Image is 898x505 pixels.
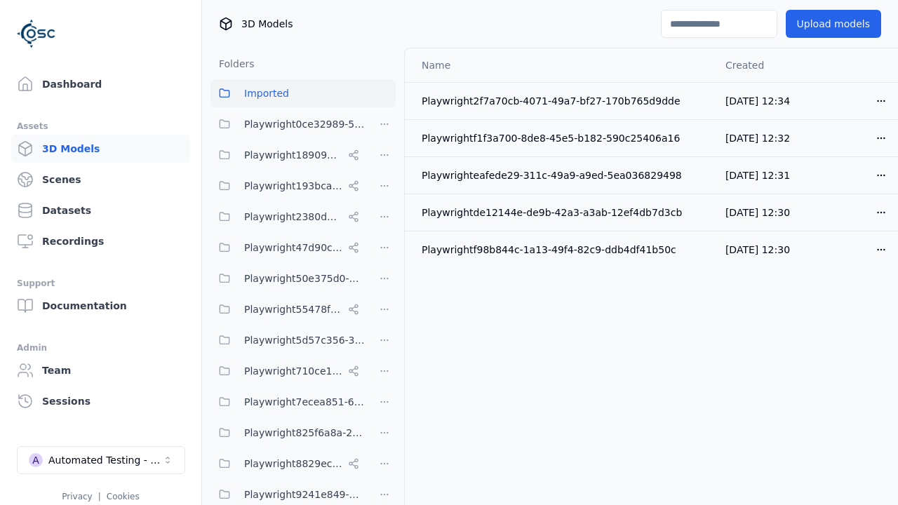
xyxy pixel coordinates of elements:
div: Automated Testing - Playwright [48,453,162,467]
button: Playwright0ce32989-52d0-45cf-b5b9-59d5033d313a [210,110,365,138]
button: Playwright193bca0e-57fa-418d-8ea9-45122e711dc7 [210,172,365,200]
span: Playwright825f6a8a-2a7a-425c-94f7-650318982f69 [244,424,365,441]
img: Logo [17,14,56,53]
button: Playwright5d57c356-39f7-47ed-9ab9-d0409ac6cddc [210,326,365,354]
span: [DATE] 12:30 [725,207,790,218]
th: Name [405,48,714,82]
a: Dashboard [11,70,190,98]
button: Playwright825f6a8a-2a7a-425c-94f7-650318982f69 [210,419,365,447]
span: Playwright9241e849-7ba1-474f-9275-02cfa81d37fc [244,486,365,503]
span: Playwright47d90cf2-c635-4353-ba3b-5d4538945666 [244,239,342,256]
th: Created [714,48,807,82]
span: Playwright5d57c356-39f7-47ed-9ab9-d0409ac6cddc [244,332,365,349]
span: 3D Models [241,17,293,31]
span: Playwright55478f86-28dc-49b8-8d1f-c7b13b14578c [244,301,342,318]
button: Playwright50e375d0-6f38-48a7-96e0-b0dcfa24b72f [210,264,365,292]
span: Playwright7ecea851-649a-419a-985e-fcff41a98b20 [244,393,365,410]
div: Playwrightf1f3a700-8de8-45e5-b182-590c25406a16 [422,131,703,145]
span: Playwright710ce123-85fd-4f8c-9759-23c3308d8830 [244,363,342,379]
span: Playwright193bca0e-57fa-418d-8ea9-45122e711dc7 [244,177,342,194]
a: Scenes [11,166,190,194]
button: Playwright18909032-8d07-45c5-9c81-9eec75d0b16b [210,141,365,169]
span: [DATE] 12:34 [725,95,790,107]
button: Playwright55478f86-28dc-49b8-8d1f-c7b13b14578c [210,295,365,323]
a: 3D Models [11,135,190,163]
span: [DATE] 12:30 [725,244,790,255]
span: | [98,492,101,501]
div: Admin [17,339,185,356]
span: Playwright0ce32989-52d0-45cf-b5b9-59d5033d313a [244,116,365,133]
a: Cookies [107,492,140,501]
div: Assets [17,118,185,135]
span: Playwright18909032-8d07-45c5-9c81-9eec75d0b16b [244,147,342,163]
h3: Folders [210,57,255,71]
button: Playwright47d90cf2-c635-4353-ba3b-5d4538945666 [210,234,365,262]
a: Recordings [11,227,190,255]
span: Playwright50e375d0-6f38-48a7-96e0-b0dcfa24b72f [244,270,365,287]
span: Playwright8829ec83-5e68-4376-b984-049061a310ed [244,455,342,472]
div: Playwrighteafede29-311c-49a9-a9ed-5ea036829498 [422,168,703,182]
div: Playwrightf98b844c-1a13-49f4-82c9-ddb4df41b50c [422,243,703,257]
div: Playwrightde12144e-de9b-42a3-a3ab-12ef4db7d3cb [422,206,703,220]
button: Upload models [786,10,881,38]
button: Imported [210,79,396,107]
div: Support [17,275,185,292]
button: Select a workspace [17,446,185,474]
button: Playwright8829ec83-5e68-4376-b984-049061a310ed [210,450,365,478]
span: [DATE] 12:31 [725,170,790,181]
button: Playwright2380d3f5-cebf-494e-b965-66be4d67505e [210,203,365,231]
span: Imported [244,85,289,102]
a: Sessions [11,387,190,415]
a: Documentation [11,292,190,320]
a: Datasets [11,196,190,224]
a: Privacy [62,492,92,501]
div: A [29,453,43,467]
button: Playwright710ce123-85fd-4f8c-9759-23c3308d8830 [210,357,365,385]
span: [DATE] 12:32 [725,133,790,144]
button: Playwright7ecea851-649a-419a-985e-fcff41a98b20 [210,388,365,416]
a: Team [11,356,190,384]
div: Playwright2f7a70cb-4071-49a7-bf27-170b765d9dde [422,94,703,108]
span: Playwright2380d3f5-cebf-494e-b965-66be4d67505e [244,208,342,225]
